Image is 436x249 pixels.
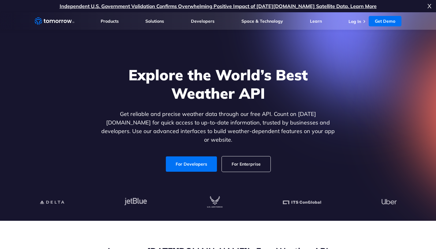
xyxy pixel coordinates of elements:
a: Products [101,18,119,24]
h1: Explore the World’s Best Weather API [100,66,336,102]
a: For Developers [166,156,217,172]
a: Space & Technology [241,18,283,24]
a: Log In [348,19,361,24]
a: For Enterprise [222,156,270,172]
p: Get reliable and precise weather data through our free API. Count on [DATE][DOMAIN_NAME] for quic... [100,110,336,144]
a: Get Demo [369,16,401,26]
a: Developers [191,18,214,24]
a: Learn [310,18,322,24]
a: Independent U.S. Government Validation Confirms Overwhelming Positive Impact of [DATE][DOMAIN_NAM... [60,3,377,9]
a: Home link [35,17,74,26]
a: Solutions [145,18,164,24]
